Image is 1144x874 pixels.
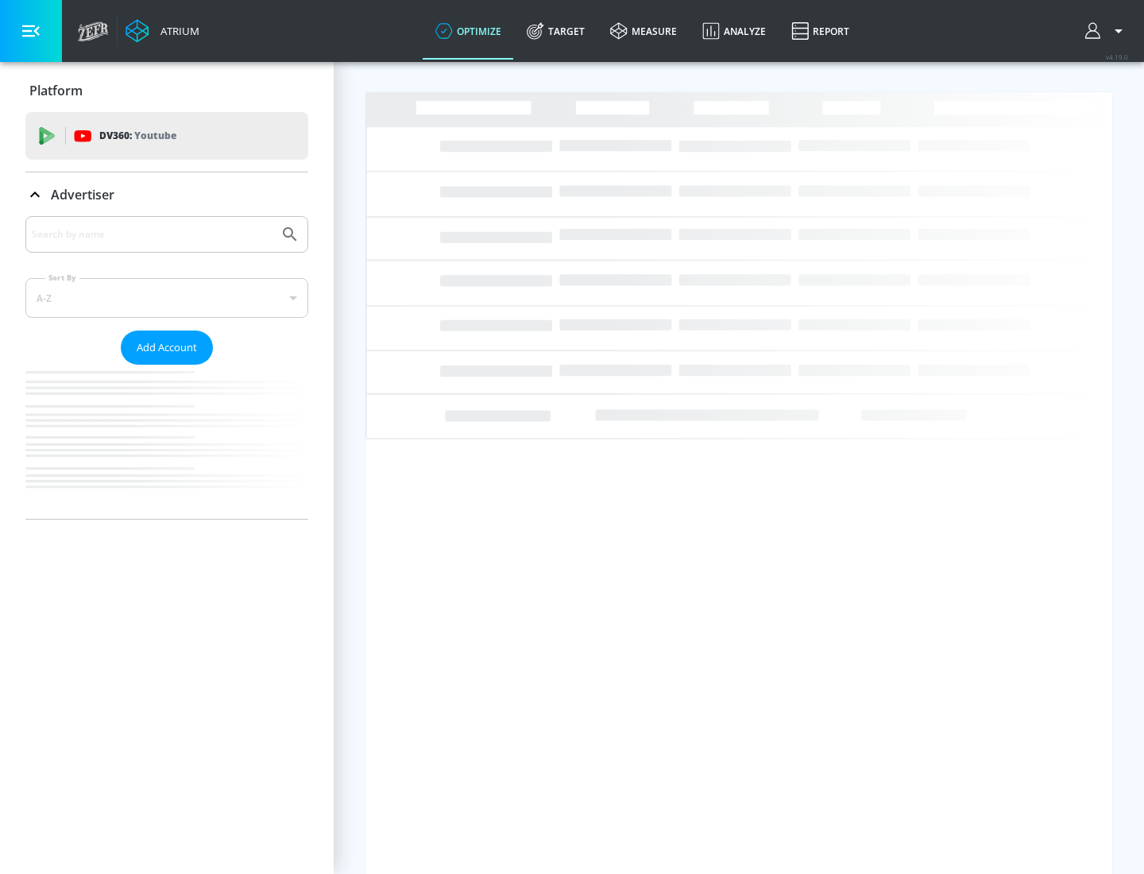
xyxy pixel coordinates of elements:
[51,186,114,203] p: Advertiser
[25,112,308,160] div: DV360: Youtube
[25,172,308,217] div: Advertiser
[99,127,176,145] p: DV360:
[45,273,79,283] label: Sort By
[25,278,308,318] div: A-Z
[1106,52,1128,61] span: v 4.19.0
[779,2,862,60] a: Report
[121,331,213,365] button: Add Account
[25,365,308,519] nav: list of Advertiser
[690,2,779,60] a: Analyze
[126,19,199,43] a: Atrium
[134,127,176,144] p: Youtube
[154,24,199,38] div: Atrium
[597,2,690,60] a: measure
[25,216,308,519] div: Advertiser
[25,68,308,113] div: Platform
[29,82,83,99] p: Platform
[423,2,514,60] a: optimize
[137,338,197,357] span: Add Account
[514,2,597,60] a: Target
[32,224,272,245] input: Search by name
